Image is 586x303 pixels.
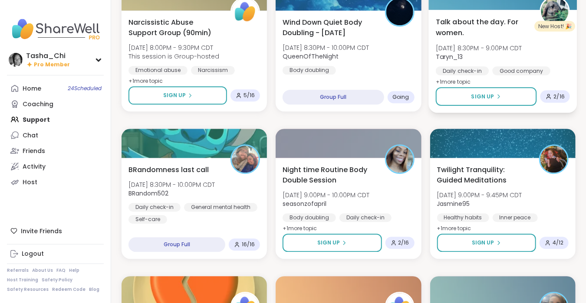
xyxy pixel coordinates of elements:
a: Activity [7,159,104,174]
div: New Host! 🎉 [534,21,575,31]
button: Sign Up [437,234,536,252]
span: 2 / 16 [553,93,565,100]
span: Narcissistic Abuse Support Group (90min) [128,17,221,38]
span: [DATE] 8:30PM - 10:00PM CDT [283,43,369,52]
a: Help [69,267,79,274]
span: Sign Up [163,91,186,99]
div: Healthy habits [437,213,489,222]
button: Sign Up [128,86,227,104]
b: QueenOfTheNight [283,52,339,61]
span: Wind Down Quiet Body Doubling - [DATE] [283,17,375,38]
div: Host [23,178,37,187]
a: FAQ [56,267,66,274]
img: Tasha_Chi [9,53,23,67]
div: Daily check-in [339,213,392,222]
span: 5 / 16 [244,92,255,99]
b: Jasmine95 [437,199,470,208]
span: [DATE] 8:30PM - 9:00PM CDT [436,43,522,52]
a: Safety Policy [42,277,72,283]
span: [DATE] 9:00PM - 9:45PM CDT [437,191,522,199]
div: Logout [22,250,44,258]
div: Daily check-in [128,203,181,212]
span: 16 / 16 [242,241,255,248]
div: Good company [492,66,550,75]
a: Home24Scheduled [7,81,104,96]
a: Friends [7,143,104,159]
a: Safety Resources [7,287,49,293]
a: Blog [89,287,99,293]
span: Sign Up [471,92,494,100]
a: About Us [32,267,53,274]
div: Narcissism [191,66,235,75]
span: This session is Group-hosted [128,52,219,61]
span: [DATE] 9:00PM - 10:00PM CDT [283,191,369,199]
div: Self-care [128,215,167,224]
div: Activity [23,163,46,171]
button: Sign Up [436,87,537,106]
div: Invite Friends [7,223,104,239]
div: Body doubling [283,213,336,222]
div: Home [23,85,41,93]
div: Group Full [283,90,384,104]
span: [DATE] 8:30PM - 10:00PM CDT [128,180,215,189]
img: Jasmine95 [540,146,567,173]
a: Host [7,174,104,190]
div: Emotional abuse [128,66,188,75]
span: Going [393,94,409,101]
span: Twilight Tranquility: Guided Meditations [437,165,530,186]
span: Night time Routine Body Double Session [283,165,375,186]
a: Coaching [7,96,104,112]
img: BRandom502 [232,146,259,173]
div: Tasha_Chi [26,51,70,61]
b: Taryn_13 [436,52,463,61]
span: 2 / 16 [398,239,409,246]
a: Referrals [7,267,29,274]
a: Chat [7,127,104,143]
div: Group Full [128,237,225,252]
button: Sign Up [283,234,382,252]
span: BRandomness last call [128,165,209,175]
a: Logout [7,246,104,262]
a: Redeem Code [52,287,86,293]
div: Friends [23,147,45,156]
b: BRandom502 [128,189,168,198]
div: Chat [23,131,38,140]
span: 4 / 12 [553,239,563,246]
a: Host Training [7,277,38,283]
span: Sign Up [317,239,340,247]
div: Coaching [23,100,53,109]
div: Daily check-in [436,66,489,75]
img: ShareWell Nav Logo [7,14,104,44]
b: seasonzofapril [283,199,326,208]
div: General mental health [184,203,257,212]
span: [DATE] 8:00PM - 9:30PM CDT [128,43,219,52]
div: Body doubling [283,66,336,75]
span: Sign Up [472,239,494,247]
span: Talk about the day. For women. [436,16,530,38]
img: seasonzofapril [386,146,413,173]
span: Pro Member [34,61,70,68]
span: 24 Scheduled [68,85,102,92]
div: Inner peace [493,213,538,222]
